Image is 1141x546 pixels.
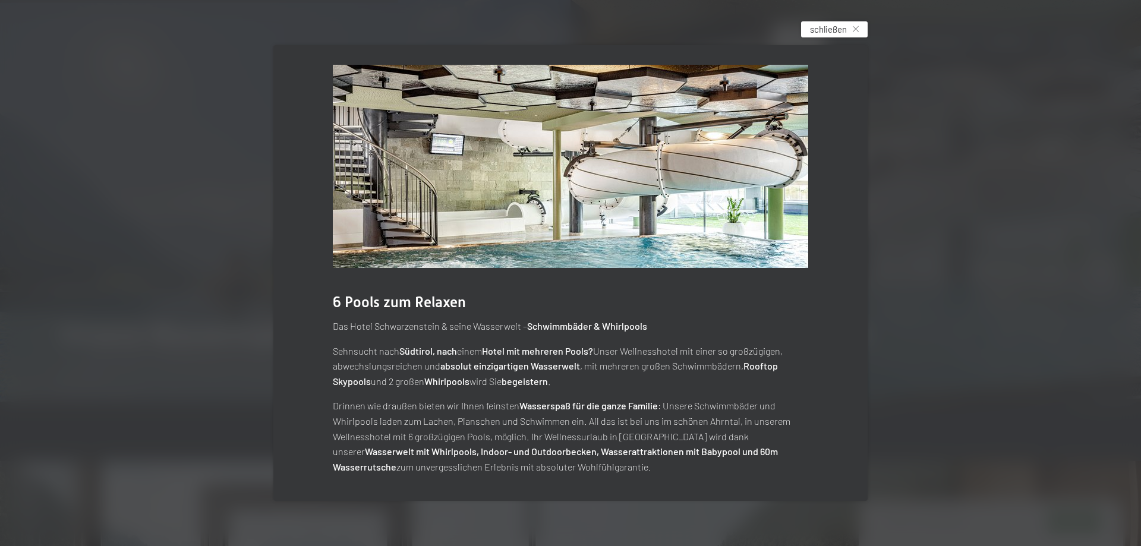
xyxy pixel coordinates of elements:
strong: Whirlpools [424,375,469,387]
strong: Hotel mit mehreren Pools? [482,345,593,356]
strong: Schwimmbäder & Whirlpools [527,320,647,332]
strong: Wasserwelt mit Whirlpools, Indoor- und Outdoorbecken, Wasserattraktionen mit Babypool und 60m Was... [333,446,778,472]
p: Das Hotel Schwarzenstein & seine Wasserwelt – [333,318,808,334]
strong: Wasserspaß für die ganze Familie [519,400,658,411]
span: schließen [810,23,847,36]
p: Sehnsucht nach einem Unser Wellnesshotel mit einer so großzügigen, abwechslungsreichen und , mit ... [333,343,808,389]
strong: Rooftop Skypools [333,360,778,387]
p: Drinnen wie draußen bieten wir Ihnen feinsten : Unsere Schwimmbäder und Whirlpools laden zum Lach... [333,398,808,474]
strong: begeistern [502,375,548,387]
img: Urlaub - Schwimmbad - Sprudelbänke - Babybecken uvw. [333,65,808,268]
strong: absolut einzigartigen Wasserwelt [440,360,580,371]
span: 6 Pools zum Relaxen [333,293,466,311]
strong: Südtirol, nach [399,345,457,356]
